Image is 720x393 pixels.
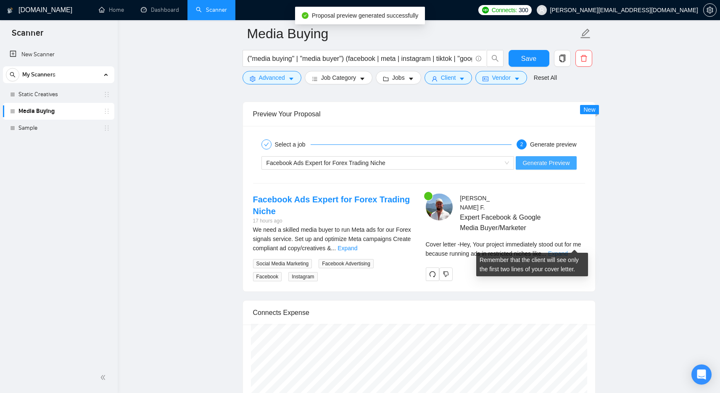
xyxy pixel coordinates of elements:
span: Expert Facebook & Google Media Buyer/Marketer [460,212,560,233]
span: edit [580,28,591,39]
div: Preview Your Proposal [253,102,585,126]
span: caret-down [359,76,365,82]
a: searchScanner [196,6,227,13]
span: copy [554,55,570,62]
span: Facebook [253,272,282,281]
a: Reset All [534,73,557,82]
div: Generate preview [530,139,577,149]
div: Remember that the client will see only the first two lines of your cover letter. [476,253,588,276]
span: Facebook Advertising [319,259,374,268]
span: 2 [520,141,523,147]
span: My Scanners [22,66,55,83]
span: Advanced [259,73,285,82]
button: Save [509,50,549,67]
span: Save [521,53,536,64]
img: upwork-logo.png [482,7,489,13]
span: idcard [483,76,488,82]
input: Search Freelance Jobs... [248,53,472,64]
input: Scanner name... [247,23,578,44]
span: dislike [443,271,449,278]
span: delete [576,55,592,62]
span: Connects: [492,5,517,15]
button: dislike [439,267,453,281]
span: folder [383,76,389,82]
span: [PERSON_NAME] F . [460,195,490,211]
button: setting [703,3,717,17]
span: holder [103,108,110,115]
img: logo [7,4,13,17]
a: Facebook Ads Expert for Forex Trading Niche [253,195,410,216]
span: caret-down [288,76,294,82]
span: setting [704,7,716,13]
span: caret-down [408,76,414,82]
div: Connects Expense [253,301,585,325]
span: Jobs [392,73,405,82]
div: Open Intercom Messenger [691,364,712,385]
span: Generate Preview [522,158,570,168]
span: info-circle [476,56,481,61]
button: search [6,68,19,81]
span: caret-down [459,76,465,82]
button: redo [426,267,439,281]
li: My Scanners [3,66,114,136]
span: Client [441,73,456,82]
button: userClientcaret-down [425,71,472,84]
button: folderJobscaret-down [376,71,421,84]
span: check [264,142,269,147]
span: Proposal preview generated successfully [312,12,419,19]
button: delete [575,50,592,67]
span: Cover letter - Hey, Your project immediately stood out for me because running ads in restricted n... [426,241,581,257]
span: double-left [100,373,108,382]
span: We need a skilled media buyer to run Meta ads for our Forex signals service. Set up and optimize ... [253,226,411,252]
span: setting [250,76,256,82]
li: New Scanner [3,46,114,63]
span: caret-down [514,76,520,82]
a: Static Creatives [18,86,98,103]
a: Sample [18,120,98,136]
span: search [6,72,19,78]
button: search [487,50,504,67]
button: idcardVendorcaret-down [475,71,527,84]
span: search [487,55,503,62]
a: homeHome [99,6,124,13]
span: holder [103,91,110,98]
span: holder [103,125,110,131]
a: New Scanner [10,46,108,63]
a: Media Buying [18,103,98,120]
img: c14HJR1Wa6Z7zypeAxKksI6sj_7D6ALLBFzOGBsl2RuWA6clMbGJFRvZKFSXMO4IiH [426,194,453,220]
div: Select a job [275,139,311,149]
span: Job Category [321,73,356,82]
span: redo [426,271,439,278]
a: dashboardDashboard [141,6,179,13]
div: 17 hours ago [253,217,412,225]
span: user [539,7,545,13]
span: Vendor [492,73,510,82]
button: copy [554,50,571,67]
button: Generate Preview [516,156,576,170]
button: barsJob Categorycaret-down [305,71,372,84]
span: 300 [519,5,528,15]
div: We need a skilled media buyer to run Meta ads for our Forex signals service. Set up and optimize ... [253,225,412,253]
a: setting [703,7,717,13]
span: ... [331,245,336,252]
span: Instagram [288,272,317,281]
div: Remember that the client will see only the first two lines of your cover letter. [426,240,585,258]
span: New [583,106,595,113]
button: settingAdvancedcaret-down [243,71,301,84]
span: Scanner [5,27,50,45]
a: Expand [338,245,357,252]
span: check-circle [302,12,309,19]
span: Facebook Ads Expert for Forex Trading Niche [266,160,385,166]
span: Social Media Marketing [253,259,312,268]
span: bars [312,76,318,82]
span: user [432,76,438,82]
